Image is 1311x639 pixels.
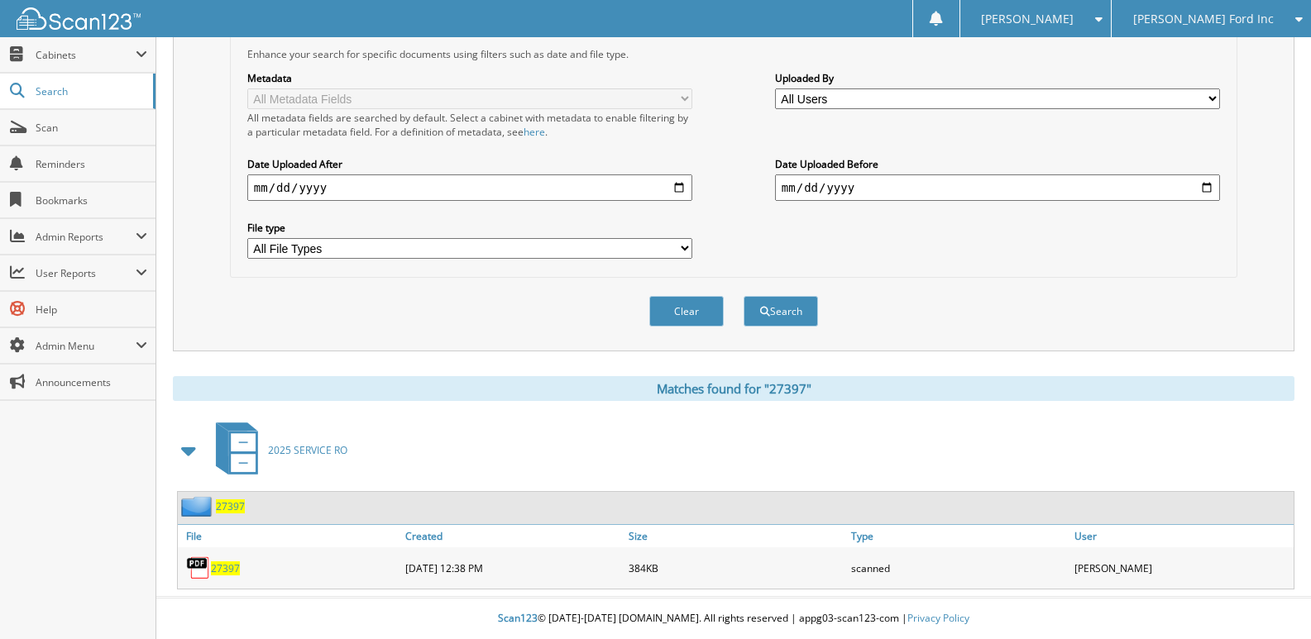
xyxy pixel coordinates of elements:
div: Matches found for "27397" [173,376,1294,401]
span: Admin Reports [36,230,136,244]
span: Cabinets [36,48,136,62]
a: 27397 [216,499,245,513]
label: Date Uploaded After [247,157,692,171]
span: Scan123 [498,611,538,625]
div: © [DATE]-[DATE] [DOMAIN_NAME]. All rights reserved | appg03-scan123-com | [156,598,1311,639]
span: Help [36,303,147,317]
img: folder2.png [181,496,216,517]
button: Search [744,296,818,327]
span: Bookmarks [36,193,147,207]
a: here [524,125,545,139]
span: Scan [36,121,147,135]
span: Announcements [36,375,147,389]
div: All metadata fields are searched by default. Select a cabinet with metadata to enable filtering b... [247,111,692,139]
button: Clear [649,296,724,327]
span: [PERSON_NAME] [981,14,1074,24]
div: Enhance your search for specific documents using filters such as date and file type. [239,47,1228,61]
span: Admin Menu [36,339,136,353]
label: Metadata [247,71,692,85]
label: File type [247,221,692,235]
a: File [178,525,401,547]
a: 27397 [211,561,240,575]
div: scanned [847,551,1070,584]
img: PDF.png [186,556,211,580]
span: 2025 SERVICE RO [268,443,347,457]
img: scan123-logo-white.svg [17,7,141,30]
div: [DATE] 12:38 PM [401,551,624,584]
a: Created [401,525,624,547]
a: Privacy Policy [907,611,969,625]
div: [PERSON_NAME] [1070,551,1294,584]
iframe: Chat Widget [1228,560,1311,639]
span: [PERSON_NAME] Ford Inc [1133,14,1274,24]
span: Reminders [36,157,147,171]
label: Uploaded By [775,71,1220,85]
a: 2025 SERVICE RO [206,417,347,483]
a: Type [847,525,1070,547]
input: start [247,174,692,201]
label: Date Uploaded Before [775,157,1220,171]
div: 384KB [624,551,848,584]
a: User [1070,525,1294,547]
span: User Reports [36,266,136,280]
a: Size [624,525,848,547]
input: end [775,174,1220,201]
span: Search [36,84,145,98]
